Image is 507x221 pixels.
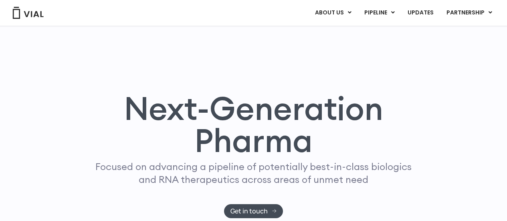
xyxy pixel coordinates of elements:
a: PIPELINEMenu Toggle [358,6,401,20]
span: Get in touch [230,208,268,214]
h1: Next-Generation Pharma [80,92,427,156]
a: Get in touch [224,204,283,218]
a: ABOUT USMenu Toggle [309,6,358,20]
p: Focused on advancing a pipeline of potentially best-in-class biologics and RNA therapeutics acros... [92,160,415,185]
a: UPDATES [401,6,440,20]
img: Vial Logo [12,7,44,19]
a: PARTNERSHIPMenu Toggle [440,6,499,20]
